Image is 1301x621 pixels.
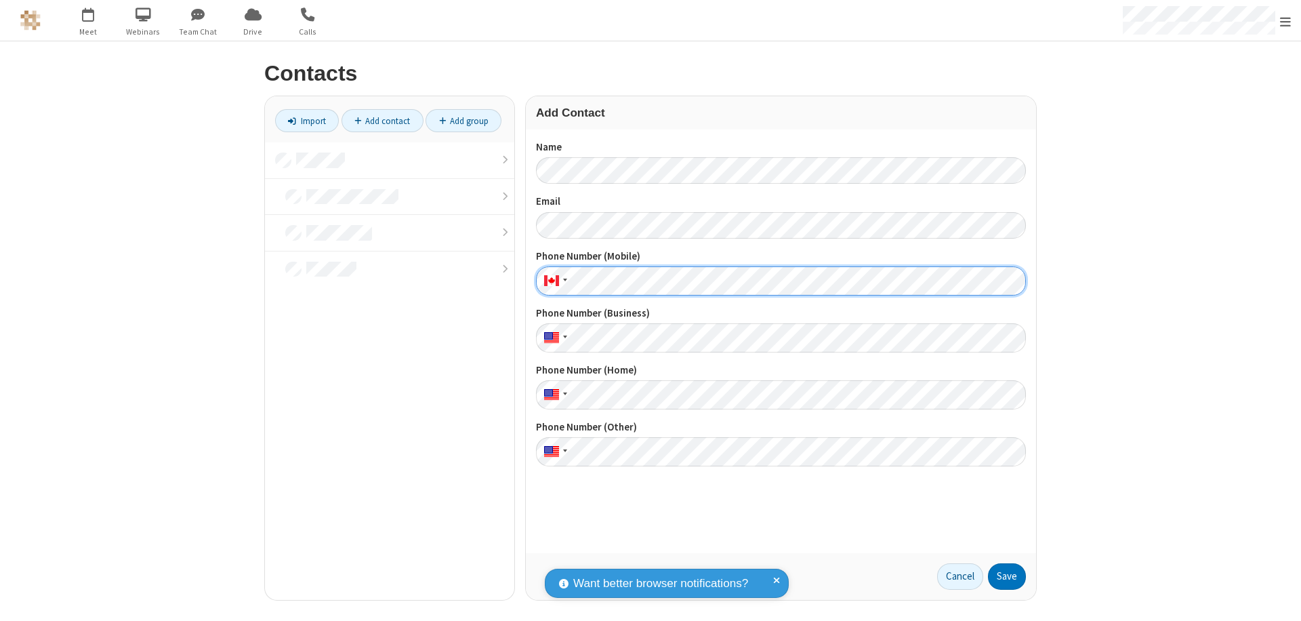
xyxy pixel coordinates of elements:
span: Want better browser notifications? [573,575,748,593]
span: Webinars [118,26,169,38]
label: Phone Number (Other) [536,420,1026,435]
label: Phone Number (Mobile) [536,249,1026,264]
label: Phone Number (Home) [536,363,1026,378]
label: Phone Number (Business) [536,306,1026,321]
h3: Add Contact [536,106,1026,119]
span: Drive [228,26,278,38]
span: Meet [63,26,114,38]
div: United States: + 1 [536,323,571,353]
span: Calls [283,26,333,38]
a: Add group [426,109,501,132]
div: Canada: + 1 [536,266,571,296]
a: Cancel [937,563,983,590]
img: QA Selenium DO NOT DELETE OR CHANGE [20,10,41,31]
a: Add contact [342,109,424,132]
iframe: Chat [1267,586,1291,612]
label: Email [536,194,1026,209]
h2: Contacts [264,62,1037,85]
div: United States: + 1 [536,437,571,466]
span: Team Chat [173,26,224,38]
button: Save [988,563,1026,590]
div: United States: + 1 [536,380,571,409]
label: Name [536,140,1026,155]
a: Import [275,109,339,132]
